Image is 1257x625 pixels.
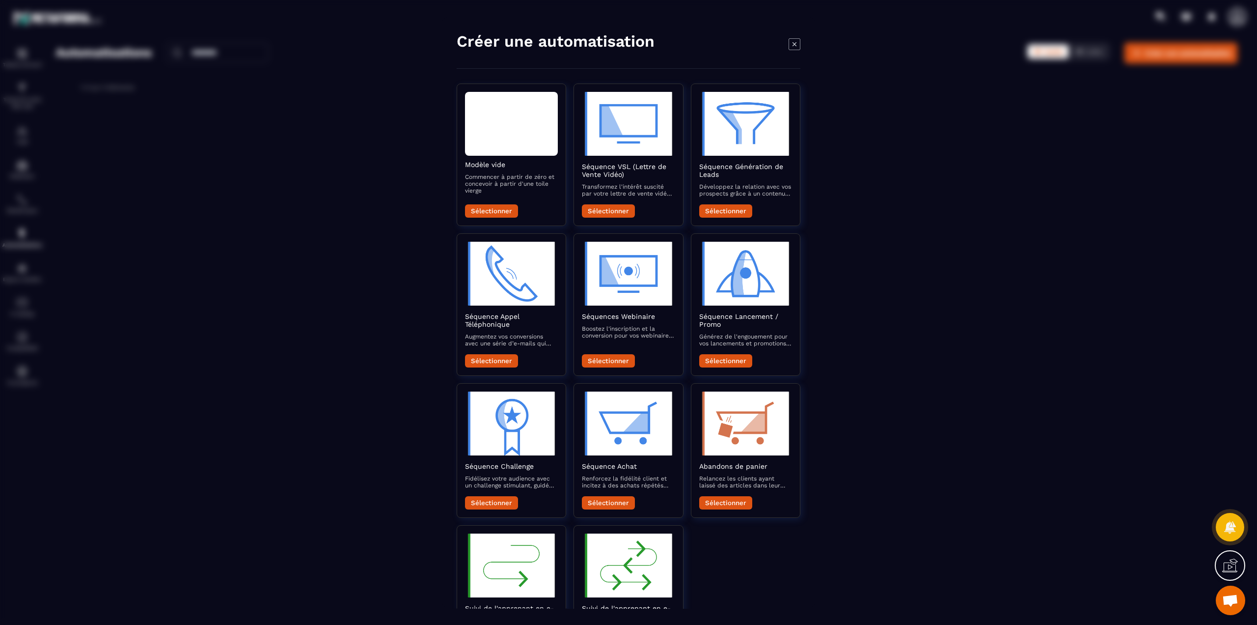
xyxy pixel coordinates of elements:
[699,392,792,455] img: automation-objective-icon
[465,392,558,455] img: automation-objective-icon
[582,92,675,156] img: automation-objective-icon
[465,354,518,368] button: Sélectionner
[465,534,558,597] img: automation-objective-icon
[582,354,635,368] button: Sélectionner
[465,242,558,306] img: automation-objective-icon
[1216,586,1245,615] a: Mở cuộc trò chuyện
[465,333,558,347] p: Augmentez vos conversions avec une série d’e-mails qui préparent et suivent vos appels commerciaux
[699,462,792,470] h2: Abandons de panier
[465,604,558,620] h2: Suivi de l'apprenant en e-learning asynchrone - Suivi du démarrage
[457,31,655,51] h4: Créer une automatisation
[582,325,675,339] p: Boostez l'inscription et la conversion pour vos webinaires avec des e-mails qui informent, rappel...
[582,604,675,620] h2: Suivi de l'apprenant en e-learning asynchrone - Suivi en cours de formation
[699,496,752,510] button: Sélectionner
[699,354,752,368] button: Sélectionner
[699,475,792,489] p: Relancez les clients ayant laissé des articles dans leur panier avec une séquence d'emails rappel...
[465,312,558,328] h2: Séquence Appel Téléphonique
[582,534,675,597] img: automation-objective-icon
[582,163,675,178] h2: Séquence VSL (Lettre de Vente Vidéo)
[699,204,752,218] button: Sélectionner
[582,462,675,470] h2: Séquence Achat
[582,475,675,489] p: Renforcez la fidélité client et incitez à des achats répétés avec des e-mails post-achat qui valo...
[582,392,675,455] img: automation-objective-icon
[699,333,792,347] p: Générez de l'engouement pour vos lancements et promotions avec une séquence d’e-mails captivante ...
[465,475,558,489] p: Fidélisez votre audience avec un challenge stimulant, guidé par des e-mails encourageants et éduc...
[582,242,675,306] img: automation-objective-icon
[465,173,558,194] p: Commencer à partir de zéro et concevoir à partir d'une toile vierge
[465,462,558,470] h2: Séquence Challenge
[465,161,558,169] h2: Modèle vide
[582,312,675,320] h2: Séquences Webinaire
[699,312,792,328] h2: Séquence Lancement / Promo
[699,163,792,178] h2: Séquence Génération de Leads
[465,496,518,510] button: Sélectionner
[699,183,792,197] p: Développez la relation avec vos prospects grâce à un contenu attractif qui les accompagne vers la...
[582,496,635,510] button: Sélectionner
[582,204,635,218] button: Sélectionner
[699,92,792,156] img: automation-objective-icon
[699,242,792,306] img: automation-objective-icon
[465,204,518,218] button: Sélectionner
[582,183,675,197] p: Transformez l'intérêt suscité par votre lettre de vente vidéo en actions concrètes avec des e-mai...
